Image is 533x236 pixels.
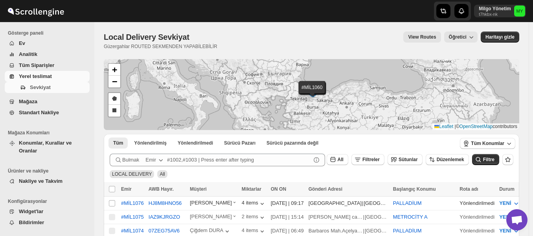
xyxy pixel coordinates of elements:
span: Gönderi Adresi [309,186,342,192]
div: © contributors [432,123,519,130]
span: Tüm [113,140,123,146]
span: Local Delivery Sevkiyat [104,33,189,41]
span: | [455,124,456,129]
span: Konumlar, Kurallar ve Oranlar [19,140,72,154]
span: All [160,171,165,177]
button: 4 items [242,200,266,208]
span: Filtreler [362,157,380,162]
button: #MİL1076 [121,200,144,206]
button: Analitik [5,49,90,60]
div: [PERSON_NAME] [190,214,237,221]
div: | [309,227,388,235]
span: Sürücü Pazarı [224,140,255,146]
button: YENİ [494,211,524,223]
span: YENİ [499,200,511,206]
p: Güzergahlar ROUTED SEKMENDEN YAPABİLEBİLİR [104,43,217,50]
button: HJ8M8HNO56 [149,200,182,206]
div: Açık sohbet [506,209,527,230]
span: Düzenlemek [437,157,464,162]
div: [PERSON_NAME] caddesi no 79 ulus [309,213,363,221]
p: t7hkbx-nk [479,12,511,17]
span: Durum [499,186,515,192]
div: [GEOGRAPHIC_DATA] [365,227,388,235]
span: Milgo Yönetim [514,6,525,17]
div: Barbaros Mah.Açelya Sokağı Ağaoğlu Moontown Sitesi A1-2 Blok D:8 [309,227,363,235]
p: Milgo Yönetim [479,6,511,12]
span: YENİ [499,228,511,234]
span: Filtre [483,157,494,162]
span: Emir [121,186,132,192]
button: Claimable [219,138,260,149]
a: Zoom in [108,64,120,76]
button: Bildirimler [5,217,90,228]
button: Routed [129,138,171,149]
span: ON ON [271,186,286,192]
button: Tüm Konumlar [460,138,515,149]
button: [PERSON_NAME] [190,200,237,208]
div: [GEOGRAPHIC_DATA] [365,213,388,221]
button: Emir [141,154,169,166]
img: Marker [306,88,318,97]
button: view route [403,32,441,43]
span: Başlangıç Konumu [393,186,436,192]
button: #MİL1075 [121,214,144,220]
button: All [327,154,348,165]
span: Bulmak [122,156,139,164]
div: [DATE] | 09:17 [271,199,304,207]
span: YENİ [499,214,511,220]
button: Un-claimable [262,138,323,149]
span: Mağaza [19,98,37,104]
span: View Routes [408,34,436,40]
span: + [112,65,117,74]
button: 2 items [242,214,266,221]
span: Bildirimler [19,219,44,225]
span: Standart Nakliye [19,110,59,115]
button: PALLADİUM [393,228,422,234]
span: Ev [19,40,25,46]
div: [GEOGRAPHIC_DATA] [364,199,388,207]
span: − [112,76,117,86]
span: Tüm Siparişler [19,62,54,68]
span: Miktarlar [242,186,261,192]
button: METROCİTY A [393,214,428,220]
button: #MİL1074 [121,228,144,234]
button: Sevkiyat [5,82,90,93]
button: Map action label [481,32,519,43]
span: Tüm Konumlar [471,140,504,147]
div: [DATE] | 15:14 [271,213,304,221]
button: Tüm Siparişler [5,60,90,71]
span: Müşteri [190,186,207,192]
button: PALLADİUM [393,200,422,206]
span: All [338,157,344,162]
a: Draw a rectangle [108,105,120,117]
span: Yönlendirilmiş [134,140,167,146]
span: Analitik [19,51,37,57]
img: Marker [306,88,318,97]
span: Sütunlar [399,157,418,162]
span: Öğretici [449,34,467,40]
button: Widget'lar [5,206,90,217]
div: | [309,213,388,221]
button: YENİ [494,197,524,210]
div: | [309,199,388,207]
span: Nakliye ve Takvim [19,178,62,184]
span: Yerel teslimat [19,73,52,79]
button: Düzenlemek [426,154,469,165]
span: Sürücü pazarında değil [266,140,318,146]
div: [GEOGRAPHIC_DATA] [309,199,362,207]
button: All [108,138,128,149]
button: Sütunlar [388,154,423,165]
img: ScrollEngine [6,1,65,21]
a: Zoom out [108,76,120,87]
button: Unrouted [173,138,218,149]
button: IAZ9KJRGZO [149,214,180,220]
span: Haritayı gizle [485,34,515,40]
text: MY [516,9,523,13]
span: Ürünler ve nakliye [8,168,90,174]
img: Marker [307,87,318,96]
div: Yönlendirilmedi [459,199,494,207]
